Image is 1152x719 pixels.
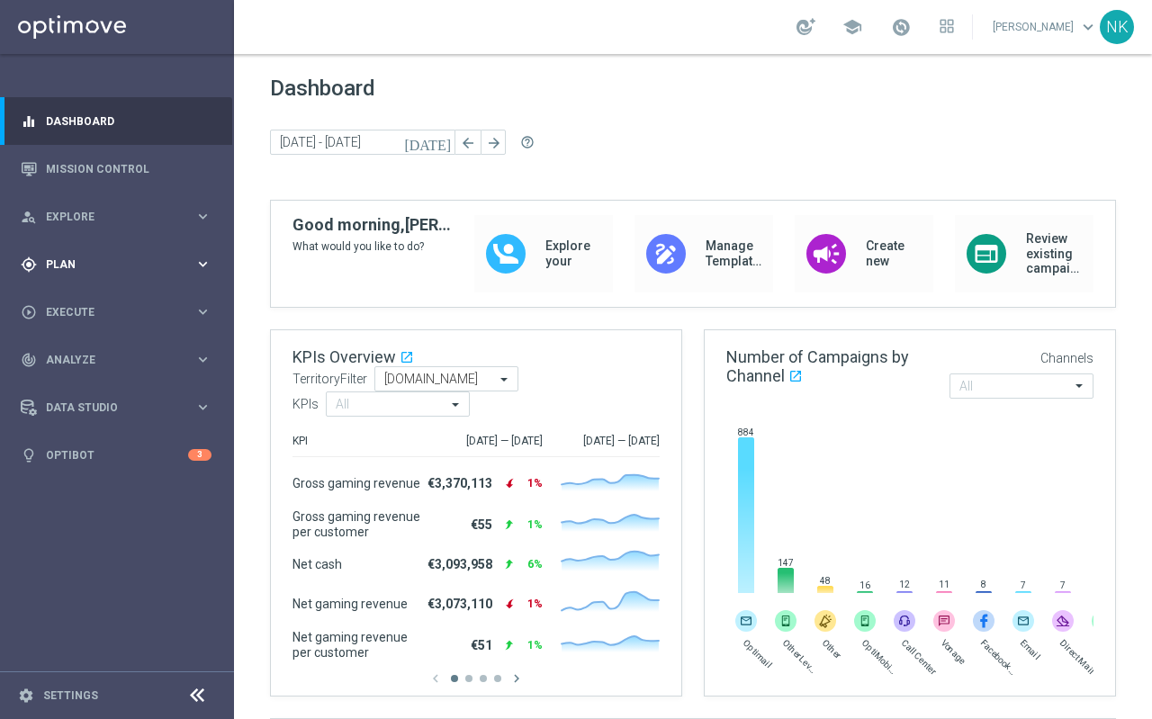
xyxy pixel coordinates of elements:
button: lightbulb Optibot 3 [20,448,212,463]
a: Dashboard [46,97,211,145]
button: play_circle_outline Execute keyboard_arrow_right [20,305,212,319]
div: Mission Control [21,145,211,193]
i: keyboard_arrow_right [194,303,211,320]
i: keyboard_arrow_right [194,256,211,273]
div: Execute [21,304,194,320]
i: keyboard_arrow_right [194,351,211,368]
span: Execute [46,307,194,318]
a: Optibot [46,431,188,479]
i: gps_fixed [21,256,37,273]
i: track_changes [21,352,37,368]
span: school [842,17,862,37]
i: keyboard_arrow_right [194,208,211,225]
button: gps_fixed Plan keyboard_arrow_right [20,257,212,272]
button: Mission Control [20,162,212,176]
div: Analyze [21,352,194,368]
i: person_search [21,209,37,225]
div: Dashboard [21,97,211,145]
div: Optibot [21,431,211,479]
a: Mission Control [46,145,211,193]
div: Explore [21,209,194,225]
i: play_circle_outline [21,304,37,320]
button: equalizer Dashboard [20,114,212,129]
button: track_changes Analyze keyboard_arrow_right [20,353,212,367]
a: Settings [43,690,98,701]
div: Plan [21,256,194,273]
span: Analyze [46,355,194,365]
span: keyboard_arrow_down [1078,17,1098,37]
i: lightbulb [21,447,37,463]
button: person_search Explore keyboard_arrow_right [20,210,212,224]
div: NK [1100,10,1134,44]
i: keyboard_arrow_right [194,399,211,416]
i: equalizer [21,113,37,130]
i: settings [18,688,34,704]
span: Explore [46,211,194,222]
div: Data Studio [21,400,194,416]
div: 3 [188,449,211,461]
span: Plan [46,259,194,270]
a: [PERSON_NAME]keyboard_arrow_down [991,13,1100,40]
span: Data Studio [46,402,194,413]
button: Data Studio keyboard_arrow_right [20,400,212,415]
